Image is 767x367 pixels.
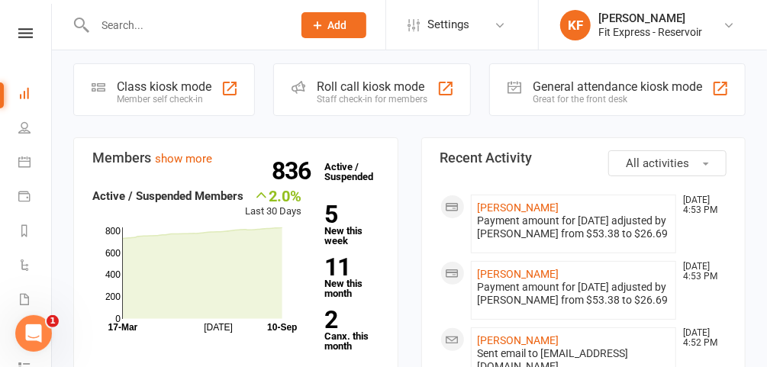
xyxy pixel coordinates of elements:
span: All activities [626,156,689,170]
div: 2.0% [245,187,301,204]
a: 2Canx. this month [324,308,379,351]
div: Fit Express - Reservoir [598,25,702,39]
a: show more [155,152,212,166]
a: Reports [18,215,53,249]
div: General attendance kiosk mode [533,79,702,94]
div: Payment amount for [DATE] adjusted by [PERSON_NAME] from $53.38 to $26.69 [478,281,670,307]
div: Roll call kiosk mode [317,79,427,94]
div: Class kiosk mode [117,79,211,94]
strong: 836 [272,159,317,182]
div: KF [560,10,591,40]
strong: 2 [324,308,372,331]
a: Dashboard [18,78,53,112]
strong: Active / Suspended Members [92,189,243,203]
strong: 5 [324,203,372,226]
div: Member self check-in [117,94,211,105]
time: [DATE] 4:53 PM [675,195,726,215]
div: Staff check-in for members [317,94,427,105]
div: Great for the front desk [533,94,702,105]
strong: 11 [324,256,372,278]
time: [DATE] 4:52 PM [675,328,726,348]
span: 1 [47,315,59,327]
button: All activities [608,150,727,176]
input: Search... [90,14,282,36]
a: 11New this month [324,256,379,298]
h3: Members [92,150,379,166]
iframe: Intercom live chat [15,315,52,352]
a: [PERSON_NAME] [478,334,559,346]
a: 836Active / Suspended [317,150,384,193]
div: Payment amount for [DATE] adjusted by [PERSON_NAME] from $53.38 to $26.69 [478,214,670,240]
a: Calendar [18,146,53,181]
h3: Recent Activity [440,150,727,166]
div: Last 30 Days [245,187,301,220]
a: People [18,112,53,146]
span: Add [328,19,347,31]
a: Payments [18,181,53,215]
a: 5New this week [324,203,379,246]
a: [PERSON_NAME] [478,268,559,280]
a: [PERSON_NAME] [478,201,559,214]
span: Settings [427,8,469,42]
time: [DATE] 4:53 PM [675,262,726,282]
div: [PERSON_NAME] [598,11,702,25]
button: Add [301,12,366,38]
